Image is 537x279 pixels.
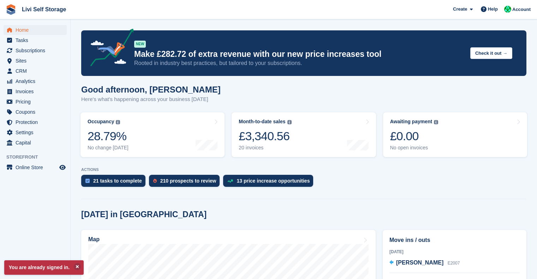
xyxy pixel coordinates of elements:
[88,145,129,151] div: No change [DATE]
[389,249,520,255] div: [DATE]
[81,210,207,219] h2: [DATE] in [GEOGRAPHIC_DATA]
[4,76,67,86] a: menu
[88,236,100,243] h2: Map
[6,154,70,161] span: Storefront
[4,260,84,275] p: You are already signed in.
[223,175,317,190] a: 13 price increase opportunities
[93,178,142,184] div: 21 tasks to complete
[58,163,67,172] a: Preview store
[4,66,67,76] a: menu
[227,179,233,183] img: price_increase_opportunities-93ffe204e8149a01c8c9dc8f82e8f89637d9d84a8eef4429ea346261dce0b2c0.svg
[81,95,221,103] p: Here's what's happening across your business [DATE]
[134,41,146,48] div: NEW
[504,6,511,13] img: Joe Robertson
[4,127,67,137] a: menu
[4,46,67,55] a: menu
[237,178,310,184] div: 13 price increase opportunities
[4,35,67,45] a: menu
[453,6,467,13] span: Create
[81,167,526,172] p: ACTIONS
[16,25,58,35] span: Home
[239,119,285,125] div: Month-to-date sales
[16,127,58,137] span: Settings
[389,236,520,244] h2: Move ins / outs
[160,178,216,184] div: 210 prospects to review
[390,145,438,151] div: No open invoices
[116,120,120,124] img: icon-info-grey-7440780725fd019a000dd9b08b2336e03edf1995a4989e88bcd33f0948082b44.svg
[4,117,67,127] a: menu
[4,25,67,35] a: menu
[239,145,291,151] div: 20 invoices
[88,119,114,125] div: Occupancy
[16,35,58,45] span: Tasks
[488,6,498,13] span: Help
[239,129,291,143] div: £3,340.56
[16,97,58,107] span: Pricing
[85,179,90,183] img: task-75834270c22a3079a89374b754ae025e5fb1db73e45f91037f5363f120a921f8.svg
[81,175,149,190] a: 21 tasks to complete
[16,66,58,76] span: CRM
[16,117,58,127] span: Protection
[134,59,465,67] p: Rooted in industry best practices, but tailored to your subscriptions.
[390,129,438,143] div: £0.00
[149,175,223,190] a: 210 prospects to review
[81,85,221,94] h1: Good afternoon, [PERSON_NAME]
[434,120,438,124] img: icon-info-grey-7440780725fd019a000dd9b08b2336e03edf1995a4989e88bcd33f0948082b44.svg
[16,46,58,55] span: Subscriptions
[19,4,69,15] a: Livi Self Storage
[4,162,67,172] a: menu
[88,129,129,143] div: 28.79%
[16,162,58,172] span: Online Store
[390,119,432,125] div: Awaiting payment
[232,112,376,157] a: Month-to-date sales £3,340.56 20 invoices
[16,87,58,96] span: Invoices
[80,112,225,157] a: Occupancy 28.79% No change [DATE]
[512,6,531,13] span: Account
[153,179,157,183] img: prospect-51fa495bee0391a8d652442698ab0144808aea92771e9ea1ae160a38d050c398.svg
[448,261,460,266] span: E2007
[16,56,58,66] span: Sites
[383,112,527,157] a: Awaiting payment £0.00 No open invoices
[287,120,292,124] img: icon-info-grey-7440780725fd019a000dd9b08b2336e03edf1995a4989e88bcd33f0948082b44.svg
[16,107,58,117] span: Coupons
[396,260,443,266] span: [PERSON_NAME]
[6,4,16,15] img: stora-icon-8386f47178a22dfd0bd8f6a31ec36ba5ce8667c1dd55bd0f319d3a0aa187defe.svg
[470,47,512,59] button: Check it out →
[4,107,67,117] a: menu
[4,56,67,66] a: menu
[4,138,67,148] a: menu
[16,76,58,86] span: Analytics
[84,29,134,69] img: price-adjustments-announcement-icon-8257ccfd72463d97f412b2fc003d46551f7dbcb40ab6d574587a9cd5c0d94...
[389,259,460,268] a: [PERSON_NAME] E2007
[16,138,58,148] span: Capital
[134,49,465,59] p: Make £282.72 of extra revenue with our new price increases tool
[4,87,67,96] a: menu
[4,97,67,107] a: menu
